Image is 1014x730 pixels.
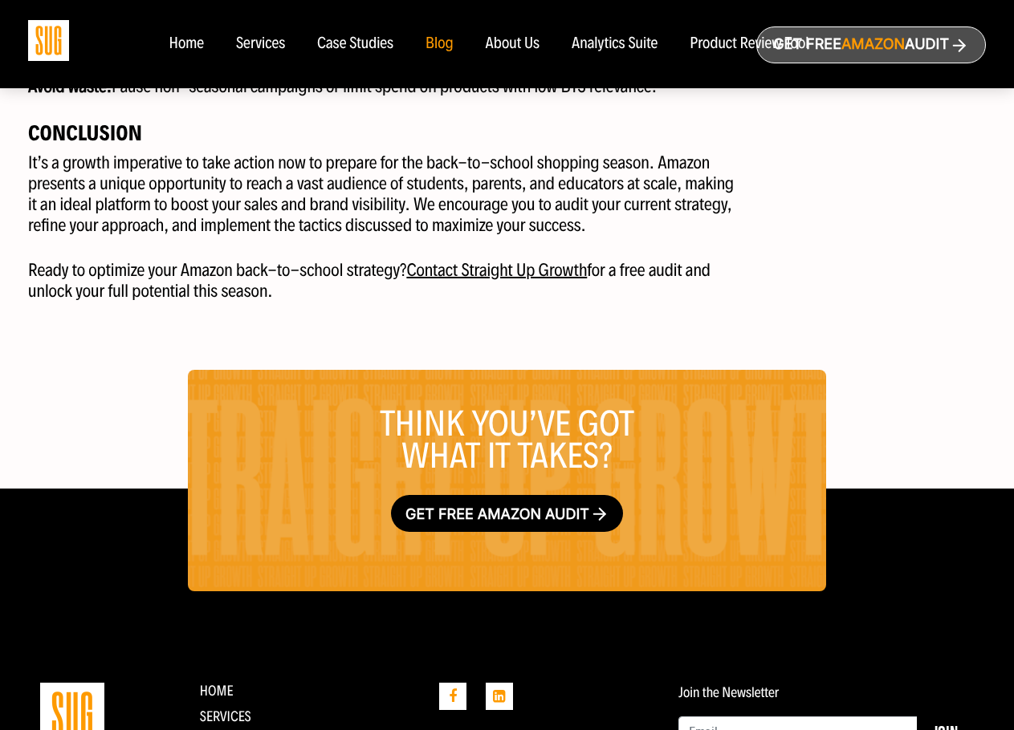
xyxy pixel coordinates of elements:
[406,259,587,281] a: Contact Straight Up Growth
[486,35,540,53] a: About Us
[200,682,234,700] a: Home
[28,20,69,61] img: Sug
[169,35,203,53] a: Home
[317,35,393,53] a: Case Studies
[841,36,905,53] span: Amazon
[188,408,826,532] h3: Think you’ve got
[572,35,658,53] a: Analytics Suite
[690,35,808,53] a: Product Review Tool
[28,152,740,236] p: It’s a growth imperative to take action now to prepare for the back-to-school shopping season. Am...
[401,435,613,477] span: what it takes?
[426,35,454,53] a: Blog
[236,35,285,53] a: Services
[200,708,251,725] a: Services
[756,26,986,63] a: Get freeAmazonAudit
[28,260,740,302] p: Ready to optimize your Amazon back-to-school strategy? for a free audit and unlock your full pote...
[28,120,142,146] strong: Conclusion
[391,495,623,532] a: Get free Amazon audit
[678,684,779,700] label: Join the Newsletter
